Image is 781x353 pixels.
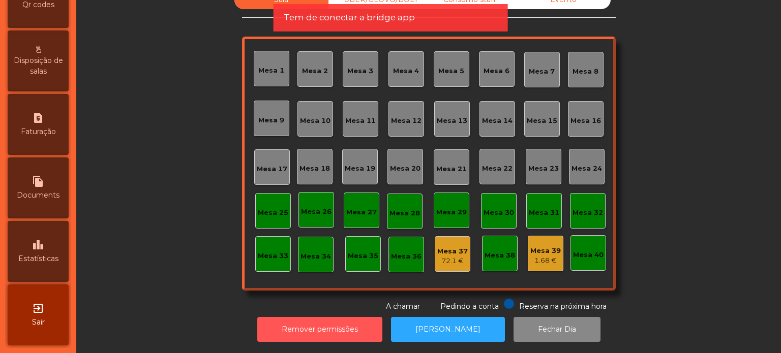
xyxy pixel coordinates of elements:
[390,164,420,174] div: Mesa 20
[529,67,555,77] div: Mesa 7
[257,317,382,342] button: Remover permissões
[301,207,332,217] div: Mesa 26
[572,164,602,174] div: Mesa 24
[528,164,559,174] div: Mesa 23
[345,116,376,126] div: Mesa 11
[345,164,375,174] div: Mesa 19
[300,116,331,126] div: Mesa 10
[32,112,44,124] i: request_page
[391,251,422,262] div: Mesa 36
[393,66,419,76] div: Mesa 4
[437,246,468,256] div: Mesa 37
[573,67,598,77] div: Mesa 8
[484,208,514,218] div: Mesa 30
[514,317,600,342] button: Fechar Dia
[529,208,559,218] div: Mesa 31
[348,251,378,261] div: Mesa 35
[258,251,288,261] div: Mesa 33
[436,164,467,174] div: Mesa 21
[438,66,464,76] div: Mesa 5
[32,302,44,314] i: exit_to_app
[437,256,468,266] div: 72.1 €
[386,302,420,311] span: A chamar
[570,116,601,126] div: Mesa 16
[437,116,467,126] div: Mesa 13
[485,250,515,261] div: Mesa 38
[284,11,415,24] span: Tem de conectar a bridge app
[17,190,59,201] span: Documents
[527,116,557,126] div: Mesa 15
[32,239,44,251] i: leaderboard
[346,207,377,217] div: Mesa 27
[18,253,58,264] span: Estatísticas
[347,66,373,76] div: Mesa 3
[482,164,513,174] div: Mesa 22
[436,207,467,217] div: Mesa 29
[32,317,45,328] span: Sair
[391,116,422,126] div: Mesa 12
[32,175,44,187] i: file_copy
[440,302,499,311] span: Pedindo a conta
[258,66,284,76] div: Mesa 1
[299,164,330,174] div: Mesa 18
[519,302,607,311] span: Reserva na próxima hora
[10,55,66,77] span: Disposição de salas
[302,66,328,76] div: Mesa 2
[573,208,603,218] div: Mesa 32
[257,164,287,174] div: Mesa 17
[391,317,505,342] button: [PERSON_NAME]
[530,255,561,266] div: 1.68 €
[482,116,513,126] div: Mesa 14
[21,126,56,137] span: Faturação
[258,115,284,125] div: Mesa 9
[258,208,288,218] div: Mesa 25
[389,208,420,218] div: Mesa 28
[484,66,509,76] div: Mesa 6
[530,246,561,256] div: Mesa 39
[573,250,604,260] div: Mesa 40
[301,251,331,262] div: Mesa 34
